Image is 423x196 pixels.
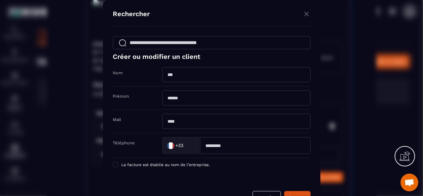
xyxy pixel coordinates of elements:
[113,117,121,122] label: Mail
[164,139,177,152] img: Country Flag
[113,53,311,61] h4: Créer ou modifier un client
[113,140,135,145] label: Téléphone
[175,142,183,149] span: +33
[303,10,311,18] img: close
[121,162,210,167] span: La facture est établie au nom de l’entreprise.
[401,174,418,191] a: Ouvrir le chat
[113,94,129,99] label: Prénom
[113,70,123,75] label: Nom
[113,10,150,19] h4: Rechercher
[162,137,200,154] div: Search for option
[185,140,193,150] input: Search for option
